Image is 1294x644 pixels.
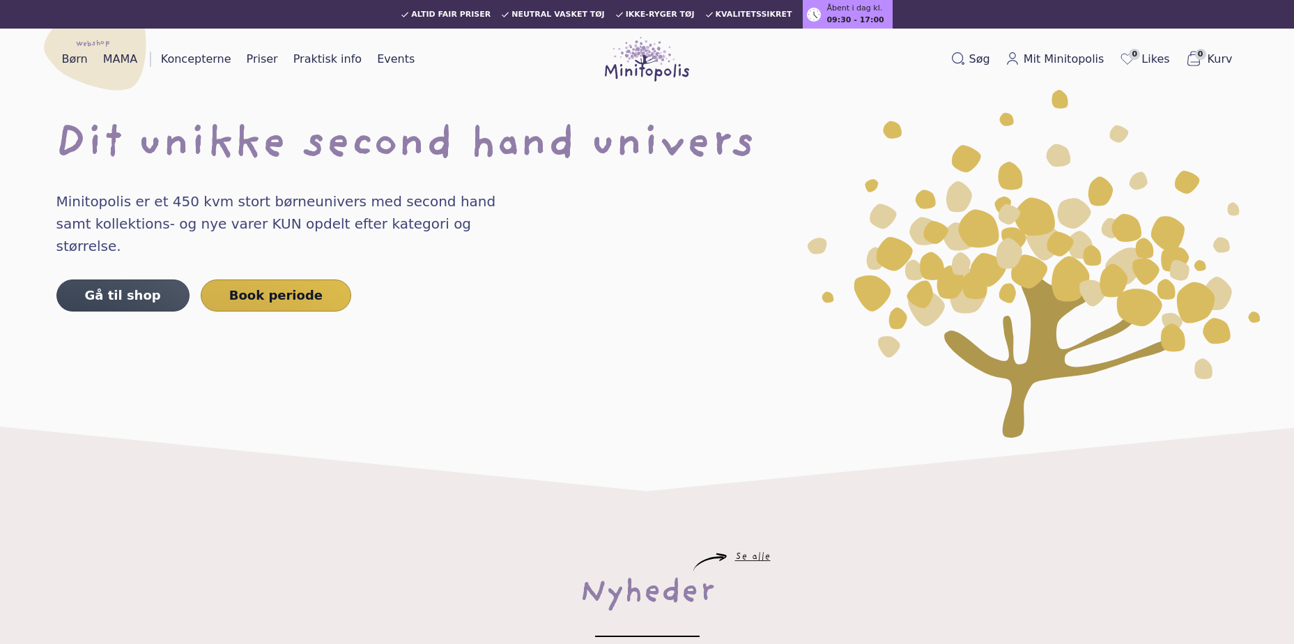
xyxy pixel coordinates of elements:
[1195,49,1206,60] span: 0
[241,48,284,70] a: Priser
[946,48,996,70] button: Søg
[1208,51,1233,68] span: Kurv
[1129,49,1140,60] span: 0
[626,10,695,19] span: Ikke-ryger tøj
[808,90,1261,438] img: Minitopolis' logo som et gul blomst
[56,48,93,70] a: Børn
[56,279,190,312] a: Gå til shop
[735,553,771,562] a: Se alle
[1000,48,1110,70] a: Mit Minitopolis
[155,48,237,70] a: Koncepterne
[1180,47,1238,71] button: 0Kurv
[826,3,882,15] span: Åbent i dag kl.
[201,279,351,312] a: Book periode
[716,10,792,19] span: Kvalitetssikret
[580,572,715,616] div: Nyheder
[56,123,1238,168] h1: Dit unikke second hand univers
[1024,51,1104,68] span: Mit Minitopolis
[98,48,144,70] a: MAMA
[411,10,491,19] span: Altid fair priser
[511,10,605,19] span: Neutral vasket tøj
[1114,47,1175,71] a: 0Likes
[56,190,525,257] h4: Minitopolis er et 450 kvm stort børneunivers med second hand samt kollektions- og nye varer KUN o...
[605,37,690,82] img: Minitopolis logo
[826,15,884,26] span: 09:30 - 17:00
[371,48,420,70] a: Events
[969,51,990,68] span: Søg
[1141,51,1169,68] span: Likes
[288,48,367,70] a: Praktisk info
